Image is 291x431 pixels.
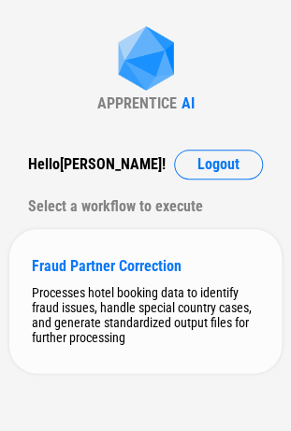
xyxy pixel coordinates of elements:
[174,150,263,180] button: Logout
[28,150,166,180] div: Hello [PERSON_NAME] !
[182,94,195,112] div: AI
[197,157,240,172] span: Logout
[97,94,177,112] div: APPRENTICE
[28,192,263,222] div: Select a workflow to execute
[32,257,259,275] div: Fraud Partner Correction
[109,26,183,94] img: Apprentice AI
[32,285,259,345] div: Processes hotel booking data to identify fraud issues, handle special country cases, and generate...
